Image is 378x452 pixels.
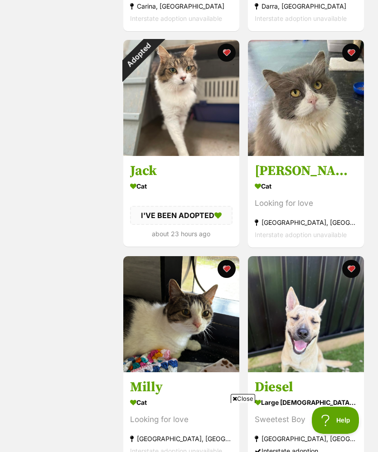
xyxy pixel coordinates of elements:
[130,396,233,409] div: Cat
[255,216,357,228] div: [GEOGRAPHIC_DATA], [GEOGRAPHIC_DATA]
[255,396,357,409] div: large [DEMOGRAPHIC_DATA] Dog
[231,394,255,403] span: Close
[255,433,357,445] div: [GEOGRAPHIC_DATA], [GEOGRAPHIC_DATA]
[248,156,364,248] a: [PERSON_NAME] Cat Looking for love [GEOGRAPHIC_DATA], [GEOGRAPHIC_DATA] Interstate adoption unava...
[130,180,233,193] div: Cat
[130,228,233,240] div: about 23 hours ago
[123,148,239,157] a: Adopted
[218,260,236,278] button: favourite
[342,260,360,278] button: favourite
[248,40,364,156] img: Linus
[255,231,347,238] span: Interstate adoption unavailable
[255,162,357,180] h3: [PERSON_NAME]
[255,379,357,396] h3: Diesel
[123,40,239,156] img: Jack
[312,407,360,434] iframe: Help Scout Beacon - Open
[218,44,236,62] button: favourite
[248,256,364,372] img: Diesel
[130,15,222,22] span: Interstate adoption unavailable
[111,28,165,82] div: Adopted
[24,407,354,447] iframe: Advertisement
[123,256,239,372] img: Milly
[130,379,233,396] h3: Milly
[342,44,360,62] button: favourite
[123,156,239,247] a: Jack Cat I'VE BEEN ADOPTED about 23 hours ago favourite
[130,206,233,225] div: I'VE BEEN ADOPTED
[130,162,233,180] h3: Jack
[255,15,347,22] span: Interstate adoption unavailable
[255,180,357,193] div: Cat
[255,197,357,209] div: Looking for love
